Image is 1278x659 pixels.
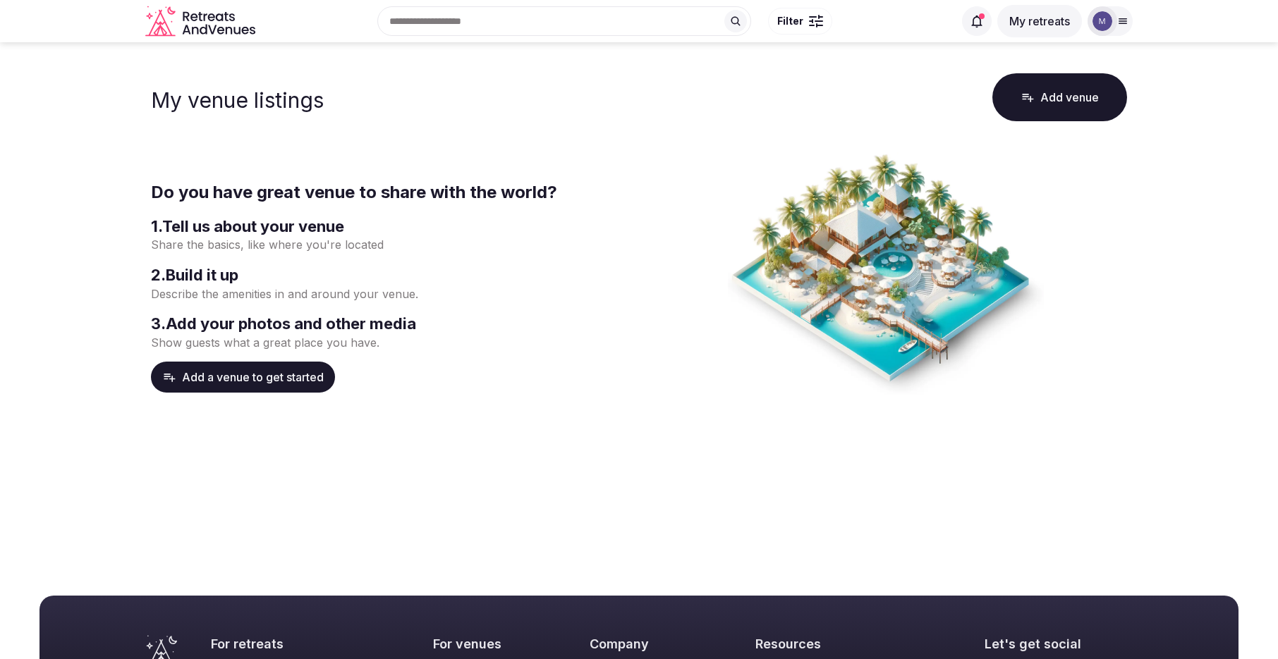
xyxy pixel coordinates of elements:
[145,6,258,37] svg: Retreats and Venues company logo
[728,152,1044,395] img: Create venue
[151,87,324,113] h1: My venue listings
[997,5,1082,37] button: My retreats
[1093,11,1112,31] img: mia
[145,6,258,37] a: Visit the homepage
[151,362,335,393] button: Add a venue to get started
[992,73,1127,121] button: Add venue
[151,216,633,238] h3: 1 . Tell us about your venue
[768,8,832,35] button: Filter
[755,635,916,653] h2: Resources
[211,635,364,653] h2: For retreats
[151,286,633,302] p: Describe the amenities in and around your venue.
[151,313,633,335] h3: 3 . Add your photos and other media
[777,14,803,28] span: Filter
[151,237,633,252] p: Share the basics, like where you're located
[151,264,633,286] h3: 2 . Build it up
[590,635,686,653] h2: Company
[433,635,521,653] h2: For venues
[151,335,633,350] p: Show guests what a great place you have.
[985,635,1133,653] h2: Let's get social
[997,14,1082,28] a: My retreats
[151,180,633,204] h2: Do you have great venue to share with the world?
